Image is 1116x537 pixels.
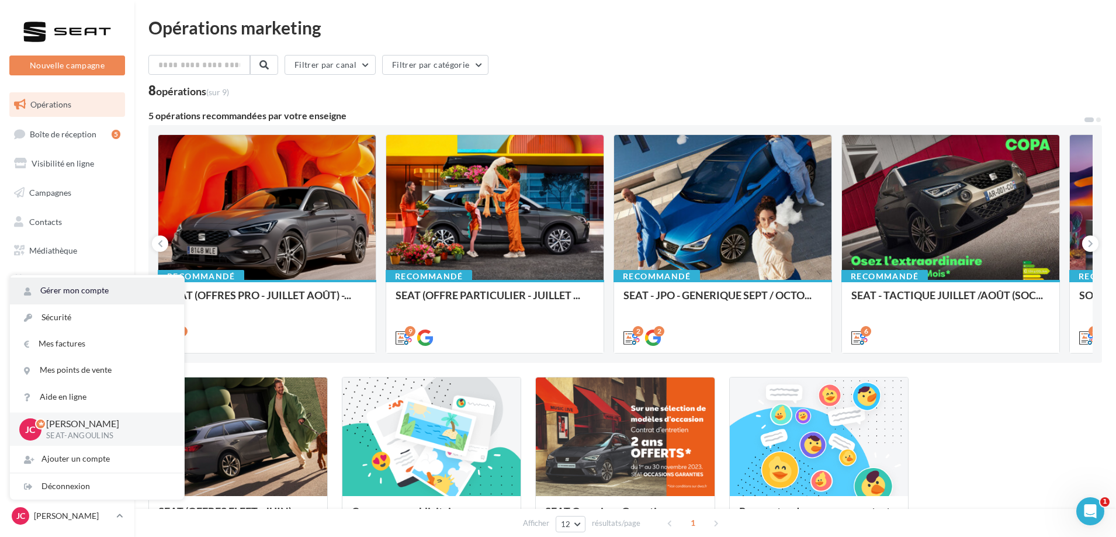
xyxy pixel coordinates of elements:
[7,151,127,176] a: Visibilité en ligne
[841,270,928,283] div: Recommandé
[32,158,94,168] span: Visibilité en ligne
[614,270,700,283] div: Recommandé
[382,55,488,75] button: Filtrer par catégorie
[654,326,664,337] div: 2
[10,473,184,500] div: Déconnexion
[7,210,127,234] a: Contacts
[851,289,1043,302] span: SEAT - TACTIQUE JUILLET /AOÛT (SOC...
[633,326,643,337] div: 2
[10,357,184,383] a: Mes points de vente
[10,278,184,304] a: Gérer mon compte
[684,514,702,532] span: 1
[7,335,127,370] a: Campagnes DataOnDemand
[545,505,667,518] span: SEAT Occasions Garanties
[9,505,125,527] a: JC [PERSON_NAME]
[592,518,640,529] span: résultats/page
[7,181,127,205] a: Campagnes
[158,270,244,283] div: Recommandé
[29,216,62,226] span: Contacts
[561,519,571,529] span: 12
[168,289,351,302] span: SEAT (OFFRES PRO - JUILLET AOÛT) -...
[156,86,229,96] div: opérations
[623,289,812,302] span: SEAT - JPO - GENERIQUE SEPT / OCTO...
[29,188,71,198] span: Campagnes
[16,510,25,522] span: JC
[10,384,184,410] a: Aide en ligne
[523,518,549,529] span: Afficher
[34,510,112,522] p: [PERSON_NAME]
[7,122,127,147] a: Boîte de réception5
[30,99,71,109] span: Opérations
[7,238,127,263] a: Médiathèque
[7,268,127,292] a: Calendrier
[112,130,120,139] div: 5
[30,129,96,138] span: Boîte de réception
[206,87,229,97] span: (sur 9)
[396,289,580,302] span: SEAT (OFFRE PARTICULIER - JUILLET ...
[9,56,125,75] button: Nouvelle campagne
[25,422,36,436] span: JC
[1100,497,1110,507] span: 1
[405,326,415,337] div: 9
[148,111,1083,120] div: 5 opérations recommandées par votre enseigne
[352,505,466,518] span: Campagnes publicitaires
[46,417,165,431] p: [PERSON_NAME]
[148,19,1102,36] div: Opérations marketing
[386,270,472,283] div: Recommandé
[158,505,297,529] span: SEAT (OFFRES FLEET - JUIN) - [GEOGRAPHIC_DATA]...
[29,245,77,255] span: Médiathèque
[1089,326,1099,337] div: 3
[285,55,376,75] button: Filtrer par canal
[1076,497,1104,525] iframe: Intercom live chat
[46,431,165,441] p: SEAT-ANGOULINS
[556,516,585,532] button: 12
[10,446,184,472] div: Ajouter un compte
[861,326,871,337] div: 6
[10,331,184,357] a: Mes factures
[7,297,127,331] a: PLV et print personnalisable
[10,304,184,331] a: Sécurité
[148,84,229,97] div: 8
[7,92,127,117] a: Opérations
